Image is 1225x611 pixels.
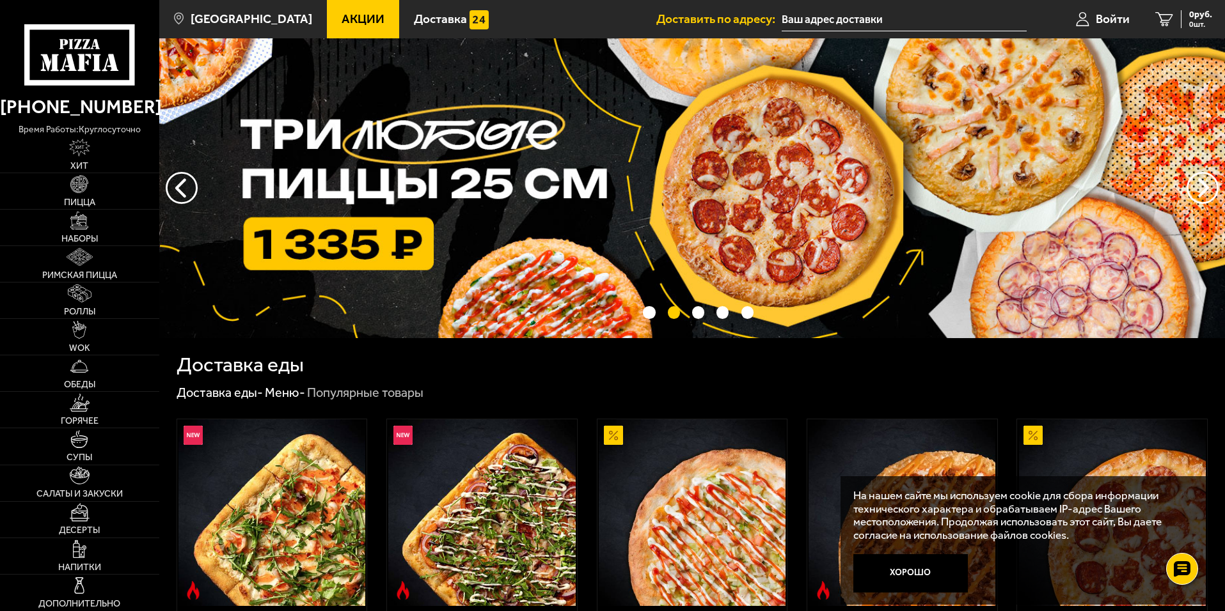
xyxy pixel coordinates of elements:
h1: Доставка еды [177,355,304,375]
img: Акционный [1023,426,1043,445]
a: АкционныйАль-Шам 25 см (тонкое тесто) [597,419,787,606]
span: Акции [342,13,384,25]
span: Горячее [61,417,99,426]
span: Доставка [414,13,467,25]
button: точки переключения [643,306,655,318]
a: Доставка еды- [177,385,263,400]
input: Ваш адрес доставки [782,8,1027,31]
button: точки переключения [692,306,704,318]
button: предыдущий [1187,172,1219,204]
img: Акционный [604,426,623,445]
span: Хит [70,162,88,171]
img: 15daf4d41897b9f0e9f617042186c801.svg [470,10,489,29]
a: НовинкаОстрое блюдоРимская с креветками [177,419,367,606]
span: WOK [69,344,90,353]
img: Новинка [393,426,413,445]
span: Пицца [64,198,95,207]
a: Меню- [265,385,305,400]
span: Роллы [64,307,95,316]
span: Десерты [59,526,100,535]
button: Хорошо [853,554,968,592]
img: Аль-Шам 25 см (тонкое тесто) [599,419,786,606]
button: следующий [166,172,198,204]
img: Острое блюдо [814,581,833,600]
span: Напитки [58,563,101,572]
span: Доставить по адресу: [656,13,782,25]
a: Острое блюдоБиф чили 25 см (толстое с сыром) [807,419,997,606]
div: Популярные товары [307,385,423,401]
img: Новинка [184,426,203,445]
span: 0 шт. [1189,20,1212,28]
span: Римская пицца [42,271,117,280]
button: точки переключения [668,306,680,318]
span: Дополнительно [38,599,120,608]
img: Пепперони 25 см (толстое с сыром) [1019,419,1206,606]
span: Обеды [64,380,95,389]
a: АкционныйПепперони 25 см (толстое с сыром) [1017,419,1207,606]
p: На нашем сайте мы используем cookie для сбора информации технического характера и обрабатываем IP... [853,489,1188,542]
span: Войти [1096,13,1130,25]
span: 0 руб. [1189,10,1212,19]
img: Острое блюдо [184,581,203,600]
img: Биф чили 25 см (толстое с сыром) [809,419,995,606]
img: Острое блюдо [393,581,413,600]
img: Римская с мясным ассорти [388,419,575,606]
span: Салаты и закуски [36,490,123,499]
a: НовинкаОстрое блюдоРимская с мясным ассорти [387,419,577,606]
span: Наборы [61,235,98,244]
img: Римская с креветками [178,419,365,606]
button: точки переключения [741,306,754,318]
span: [GEOGRAPHIC_DATA] [191,13,312,25]
button: точки переключения [716,306,729,318]
span: Супы [67,453,92,462]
